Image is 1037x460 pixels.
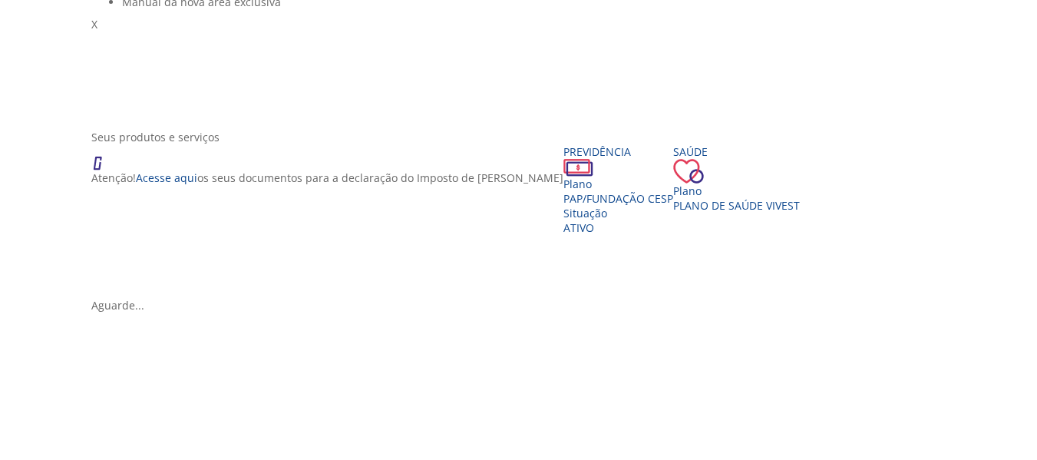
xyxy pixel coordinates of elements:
[91,17,97,31] span: X
[563,206,673,220] div: Situação
[673,198,800,213] span: Plano de Saúde VIVEST
[91,144,117,170] img: ico_atencao.png
[673,159,704,184] img: ico_coracao.png
[673,144,800,213] a: Saúde PlanoPlano de Saúde VIVEST
[91,298,957,313] div: Aguarde...
[91,130,957,313] section: <span lang="en" dir="ltr">ProdutosCard</span>
[563,144,673,159] div: Previdência
[673,184,800,198] div: Plano
[673,144,800,159] div: Saúde
[563,191,673,206] span: PAP/Fundação CESP
[563,220,594,235] span: Ativo
[563,177,673,191] div: Plano
[563,159,593,177] img: ico_dinheiro.png
[136,170,197,185] a: Acesse aqui
[563,144,673,235] a: Previdência PlanoPAP/Fundação CESP SituaçãoAtivo
[91,130,957,144] div: Seus produtos e serviços
[91,170,563,185] p: Atenção! os seus documentos para a declaração do Imposto de [PERSON_NAME]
